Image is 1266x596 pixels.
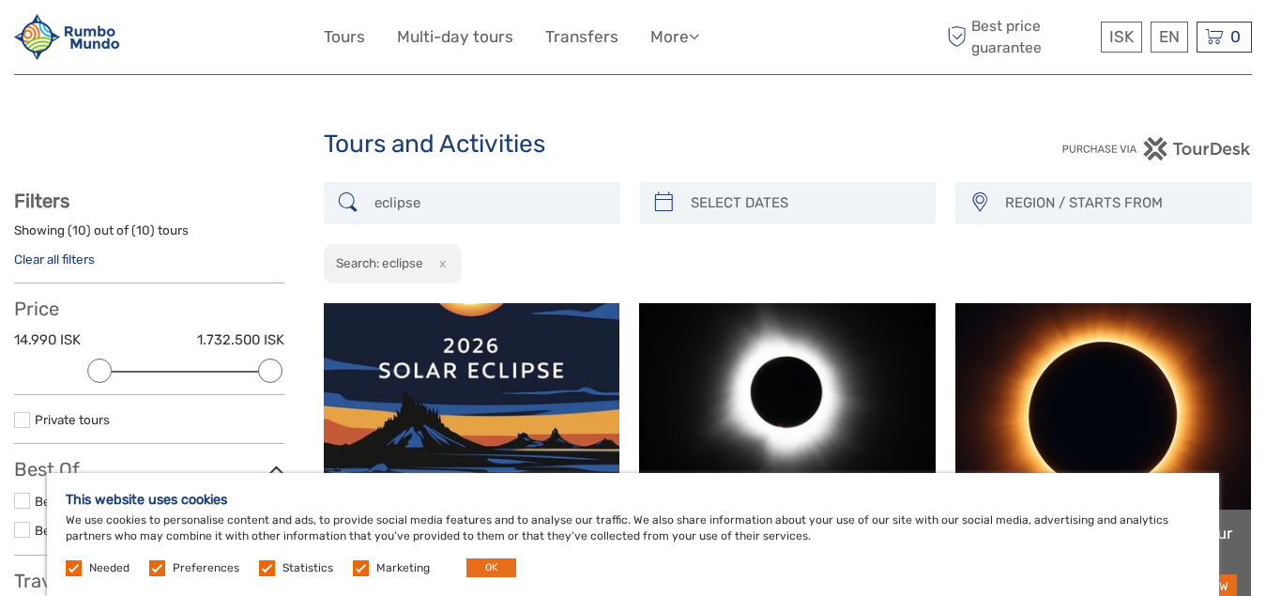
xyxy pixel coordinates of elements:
[942,16,1096,57] span: Best price guarantee
[26,33,212,48] p: We're away right now. Please check back later!
[14,298,284,320] h3: Price
[282,560,333,576] label: Statistics
[1061,137,1252,160] img: PurchaseViaTourDesk.png
[136,222,150,239] label: 10
[367,187,611,220] input: SEARCH
[324,130,943,160] h1: Tours and Activities
[14,330,81,350] label: 14.990 ISK
[1228,27,1243,46] span: 0
[324,23,365,51] a: Tours
[466,558,516,577] button: OK
[1109,27,1134,46] span: ISK
[35,523,130,538] a: Best of Summer
[197,330,284,350] label: 1.732.500 ISK
[35,412,110,427] a: Private tours
[336,255,423,270] h2: Search: eclipse
[35,494,140,509] a: Best for Self Drive
[545,23,618,51] a: Transfers
[216,29,238,52] button: Open LiveChat chat widget
[14,458,284,481] h3: Best Of
[14,222,284,251] div: Showing ( ) out of ( ) tours
[997,188,1243,219] button: REGION / STARTS FROM
[89,560,130,576] label: Needed
[376,560,430,576] label: Marketing
[1151,22,1188,53] div: EN
[426,253,451,273] button: x
[14,252,95,267] a: Clear all filters
[683,187,927,220] input: SELECT DATES
[14,570,284,592] h3: Travel Method
[66,492,1200,508] h5: This website uses cookies
[650,23,699,51] a: More
[47,473,1219,596] div: We use cookies to personalise content and ads, to provide social media features and to analyse ou...
[173,560,239,576] label: Preferences
[72,222,86,239] label: 10
[397,23,513,51] a: Multi-day tours
[14,190,69,212] strong: Filters
[14,14,119,60] img: 1892-3cdabdab-562f-44e9-842e-737c4ae7dc0a_logo_small.jpg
